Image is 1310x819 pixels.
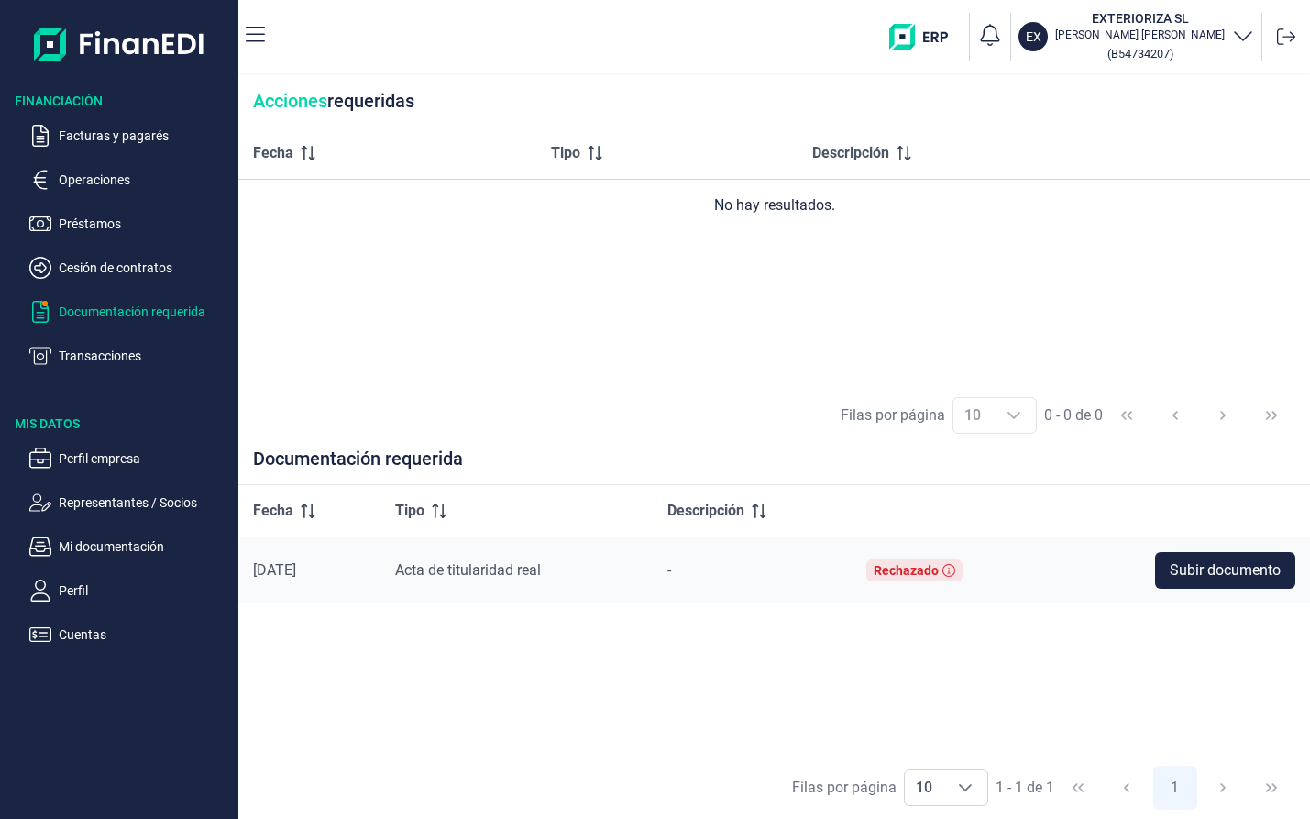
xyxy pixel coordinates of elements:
img: erp [889,24,962,50]
div: Filas por página [792,777,897,799]
div: requeridas [238,75,1310,127]
span: Fecha [253,500,293,522]
button: Documentación requerida [29,301,231,323]
button: Perfil empresa [29,448,231,470]
button: Cesión de contratos [29,257,231,279]
button: Transacciones [29,345,231,367]
p: Perfil empresa [59,448,231,470]
button: Préstamos [29,213,231,235]
button: Page 1 [1153,766,1197,810]
span: Tipo [395,500,424,522]
p: Cesión de contratos [59,257,231,279]
p: Mi documentación [59,536,231,558]
button: Operaciones [29,169,231,191]
button: First Page [1105,393,1149,437]
span: 0 - 0 de 0 [1044,408,1103,423]
small: Copiar cif [1107,47,1173,61]
p: Transacciones [59,345,231,367]
button: Next Page [1201,766,1245,810]
span: Acciones [253,90,327,112]
button: EXEXTERIORIZA SL[PERSON_NAME] [PERSON_NAME](B54734207) [1018,9,1254,64]
span: Subir documento [1170,559,1281,581]
h3: EXTERIORIZA SL [1055,9,1225,28]
p: Cuentas [59,624,231,646]
span: - [667,561,671,579]
button: Perfil [29,580,231,602]
p: Operaciones [59,169,231,191]
p: Representantes / Socios [59,492,231,514]
div: Documentación requerida [238,448,1310,485]
span: 10 [905,770,943,805]
button: Cuentas [29,624,231,646]
button: Subir documento [1155,552,1295,589]
button: Mi documentación [29,536,231,558]
span: Acta de titularidad real [395,561,541,579]
span: 1 - 1 de 1 [996,780,1054,795]
div: No hay resultados. [253,194,1295,216]
button: Representantes / Socios [29,492,231,514]
button: Previous Page [1105,766,1149,810]
button: Last Page [1249,393,1293,437]
p: Facturas y pagarés [59,125,231,147]
p: Préstamos [59,213,231,235]
span: Descripción [812,142,889,164]
span: Descripción [667,500,744,522]
div: Filas por página [841,404,945,426]
div: Choose [992,398,1036,433]
div: Choose [943,770,987,805]
img: Logo de aplicación [34,15,205,73]
span: Fecha [253,142,293,164]
button: Next Page [1201,393,1245,437]
div: Rechazado [874,563,939,578]
span: Tipo [551,142,580,164]
button: Facturas y pagarés [29,125,231,147]
p: Documentación requerida [59,301,231,323]
div: [DATE] [253,561,366,580]
p: [PERSON_NAME] [PERSON_NAME] [1055,28,1225,42]
p: Perfil [59,580,231,602]
button: Last Page [1249,766,1293,810]
button: First Page [1056,766,1100,810]
p: EX [1026,28,1041,46]
button: Previous Page [1153,393,1197,437]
